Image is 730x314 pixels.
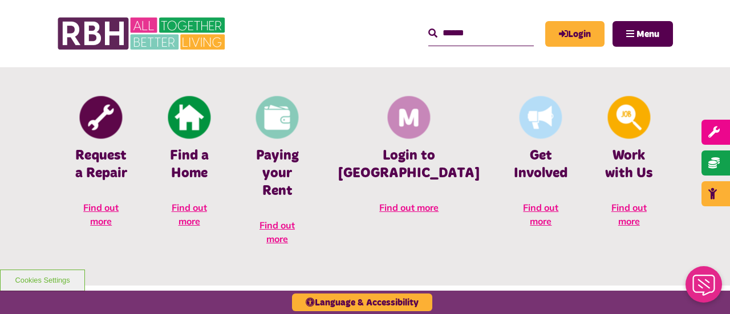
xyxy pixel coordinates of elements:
[611,202,647,227] span: Find out more
[256,96,299,139] img: Pay Rent
[523,202,558,227] span: Find out more
[168,96,210,139] img: Find A Home
[388,96,431,139] img: Membership And Mutuality
[514,147,567,182] h4: Get Involved
[520,96,562,139] img: Get Involved
[57,11,228,56] img: RBH
[545,21,605,47] a: MyRBH
[428,21,534,46] input: Search
[83,202,119,227] span: Find out more
[172,202,207,227] span: Find out more
[321,95,497,226] a: Membership And Mutuality Login to [GEOGRAPHIC_DATA] Find out more
[80,96,123,139] img: Report Repair
[602,147,656,182] h4: Work with Us
[162,147,216,182] h4: Find a Home
[292,293,432,311] button: Language & Accessibility
[613,21,673,47] button: Navigation
[679,263,730,314] iframe: Netcall Web Assistant for live chat
[74,147,128,182] h4: Request a Repair
[233,95,321,257] a: Pay Rent Paying your Rent Find out more
[57,95,145,239] a: Report Repair Request a Repair Find out more
[250,147,304,201] h4: Paying your Rent
[145,95,233,239] a: Find A Home Find a Home Find out more
[607,96,650,139] img: Looking For A Job
[379,202,439,213] span: Find out more
[338,147,480,182] h4: Login to [GEOGRAPHIC_DATA]
[259,219,295,244] span: Find out more
[636,30,659,39] span: Menu
[497,95,585,239] a: Get Involved Get Involved Find out more
[585,95,673,239] a: Looking For A Job Work with Us Find out more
